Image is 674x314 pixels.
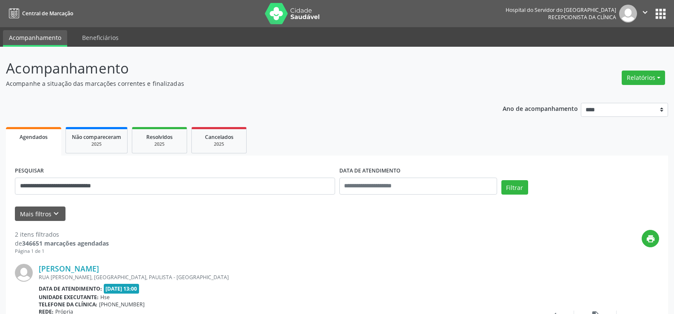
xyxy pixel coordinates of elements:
[646,234,655,243] i: print
[39,285,102,292] b: Data de atendimento:
[100,294,110,301] span: Hse
[146,133,173,141] span: Resolvidos
[39,274,532,281] div: RUA [PERSON_NAME], [GEOGRAPHIC_DATA], PAULISTA - [GEOGRAPHIC_DATA]
[99,301,145,308] span: [PHONE_NUMBER]
[39,264,99,273] a: [PERSON_NAME]
[503,103,578,113] p: Ano de acompanhamento
[138,141,181,147] div: 2025
[15,230,109,239] div: 2 itens filtrados
[640,8,650,17] i: 
[198,141,240,147] div: 2025
[15,164,44,178] label: PESQUISAR
[642,230,659,247] button: print
[637,5,653,23] button: 
[339,164,401,178] label: DATA DE ATENDIMENTO
[20,133,48,141] span: Agendados
[51,209,61,218] i: keyboard_arrow_down
[501,180,528,195] button: Filtrar
[15,239,109,248] div: de
[22,10,73,17] span: Central de Marcação
[15,248,109,255] div: Página 1 de 1
[15,264,33,282] img: img
[72,141,121,147] div: 2025
[6,58,469,79] p: Acompanhamento
[76,30,125,45] a: Beneficiários
[104,284,139,294] span: [DATE] 13:00
[205,133,233,141] span: Cancelados
[6,6,73,20] a: Central de Marcação
[15,207,65,221] button: Mais filtroskeyboard_arrow_down
[622,71,665,85] button: Relatórios
[22,239,109,247] strong: 346651 marcações agendadas
[6,79,469,88] p: Acompanhe a situação das marcações correntes e finalizadas
[548,14,616,21] span: Recepcionista da clínica
[506,6,616,14] div: Hospital do Servidor do [GEOGRAPHIC_DATA]
[39,294,99,301] b: Unidade executante:
[653,6,668,21] button: apps
[619,5,637,23] img: img
[72,133,121,141] span: Não compareceram
[3,30,67,47] a: Acompanhamento
[39,301,97,308] b: Telefone da clínica:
